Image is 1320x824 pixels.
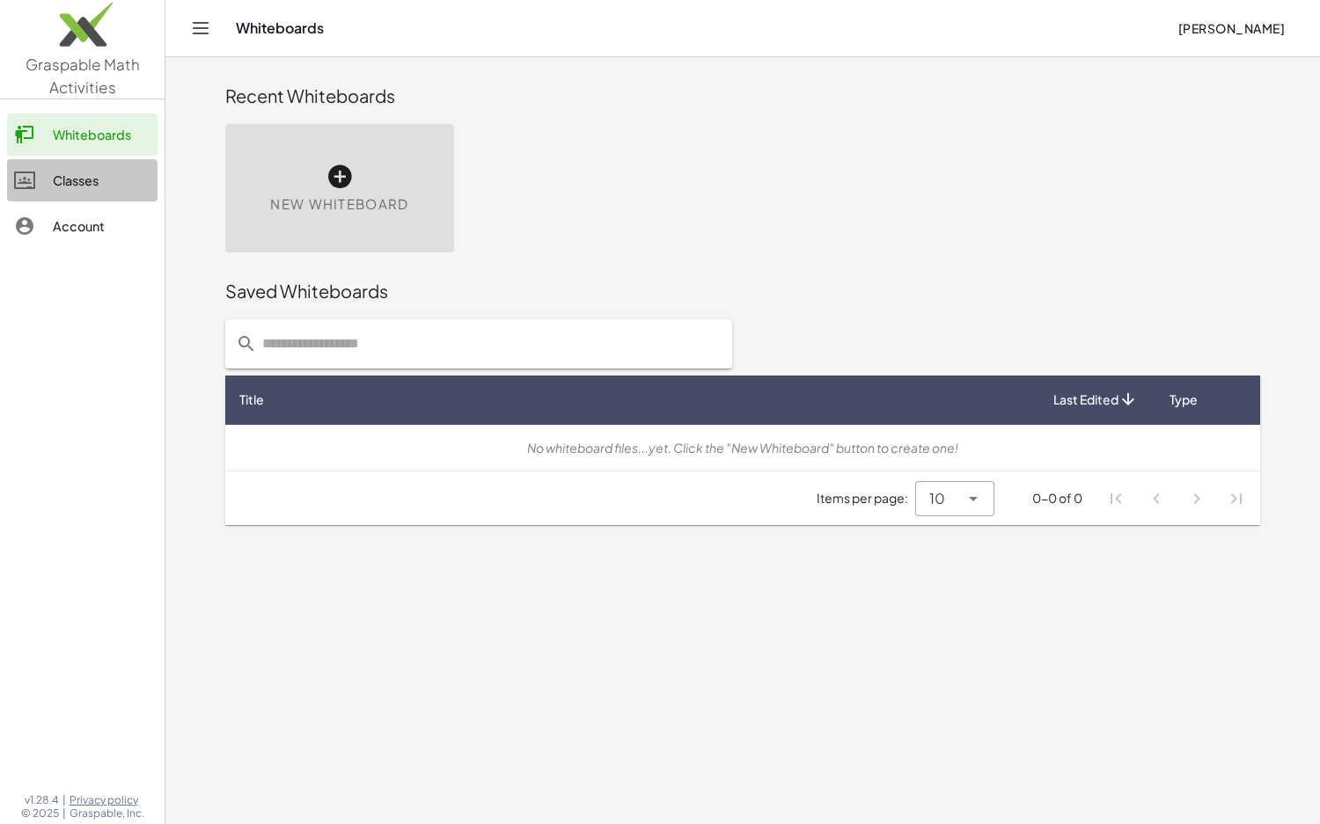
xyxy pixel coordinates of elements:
[1096,478,1257,519] nav: Pagination Navigation
[1163,12,1299,44] button: [PERSON_NAME]
[25,793,59,807] span: v1.28.4
[225,279,1260,303] div: Saved Whiteboards
[53,124,150,145] div: Whiteboards
[239,390,264,409] span: Title
[70,793,144,807] a: Privacy policy
[236,333,257,354] i: prepended action
[62,793,66,807] span: |
[225,84,1260,108] div: Recent Whiteboards
[7,159,158,201] a: Classes
[817,489,915,507] span: Items per page:
[26,55,140,97] span: Graspable Math Activities
[21,806,59,820] span: © 2025
[7,205,158,247] a: Account
[53,215,150,237] div: Account
[53,170,150,191] div: Classes
[187,14,215,42] button: Toggle navigation
[270,194,408,215] span: New Whiteboard
[70,806,144,820] span: Graspable, Inc.
[7,113,158,156] a: Whiteboards
[239,439,1246,457] div: No whiteboard files...yet. Click the "New Whiteboard" button to create one!
[1177,20,1285,36] span: [PERSON_NAME]
[62,806,66,820] span: |
[1032,489,1082,507] div: 0-0 of 0
[929,488,945,509] span: 10
[1170,390,1198,409] span: Type
[1053,390,1118,409] span: Last Edited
